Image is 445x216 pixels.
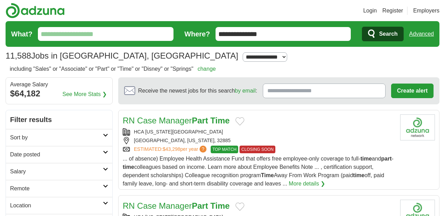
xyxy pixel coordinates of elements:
a: Employers [413,7,439,15]
span: TOP MATCH [211,146,238,153]
span: ... of absence) Employee Health Assistance Fund that offers free employee-only coverage to full- ... [123,156,394,187]
a: Date posted [6,146,112,163]
div: [GEOGRAPHIC_DATA], [US_STATE], 32885 [123,137,395,144]
h2: Salary [10,167,103,176]
img: Company logo [400,114,435,140]
a: Sort by [6,129,112,146]
strong: Time [210,201,230,210]
a: More details ❯ [289,180,325,188]
span: 11,588 [6,50,31,62]
button: Create alert [391,84,434,98]
strong: part [381,156,391,162]
strong: time [353,172,365,178]
div: Average Salary [10,82,108,87]
label: Where? [185,29,210,39]
span: $43,298 [163,146,180,152]
a: Register [382,7,403,15]
strong: time [361,156,372,162]
a: change [197,66,216,72]
strong: Part [192,201,208,210]
strong: Time [210,116,230,125]
h2: including "Sales" or "Associate" or "Part" or "Time" or "Disney" or "Springs" [10,65,216,73]
strong: Time [261,172,274,178]
a: Location [6,197,112,214]
div: HCA [US_STATE][GEOGRAPHIC_DATA] [123,128,395,136]
label: What? [11,29,32,39]
h1: Jobs in [GEOGRAPHIC_DATA], [GEOGRAPHIC_DATA] [6,51,238,60]
button: Add to favorite jobs [235,117,244,126]
a: Advanced [409,27,434,41]
strong: Part [192,116,208,125]
span: ? [200,146,207,153]
a: Salary [6,163,112,180]
h2: Sort by [10,133,103,142]
h2: Filter results [6,110,112,129]
a: See More Stats ❯ [63,90,107,98]
button: Search [362,27,403,41]
a: RN Case ManagerPart Time [123,116,230,125]
a: Login [363,7,377,15]
a: RN Case ManagerPart Time [123,201,230,210]
h2: Remote [10,184,103,193]
strong: time [123,164,134,170]
div: $64,182 [10,87,108,100]
img: Adzuna logo [6,3,65,18]
span: Receive the newest jobs for this search : [138,87,257,95]
span: Search [379,27,397,41]
span: CLOSING SOON [240,146,275,153]
h2: Location [10,201,103,210]
a: Remote [6,180,112,197]
h2: Date posted [10,150,103,159]
a: ESTIMATED:$43,298per year? [134,146,208,153]
a: by email [235,88,256,94]
button: Add to favorite jobs [235,202,244,211]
